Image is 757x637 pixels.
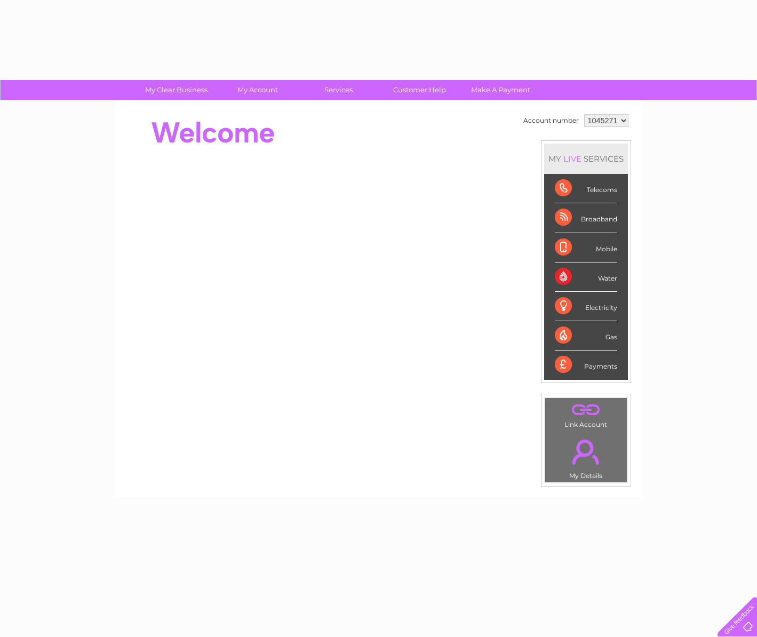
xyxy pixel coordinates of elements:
div: Electricity [555,292,617,321]
a: Make A Payment [457,80,545,100]
div: MY SERVICES [544,144,628,174]
a: My Account [213,80,301,100]
div: Payments [555,351,617,379]
div: LIVE [561,154,584,164]
div: Water [555,262,617,292]
a: . [548,433,624,471]
div: Mobile [555,233,617,262]
div: Gas [555,321,617,351]
a: Services [294,80,383,100]
a: Customer Help [376,80,464,100]
td: Account number [521,112,581,130]
div: Broadband [555,203,617,233]
td: My Details [545,431,627,483]
div: Telecoms [555,174,617,203]
a: My Clear Business [132,80,220,100]
a: . [548,401,624,419]
td: Link Account [545,397,627,431]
